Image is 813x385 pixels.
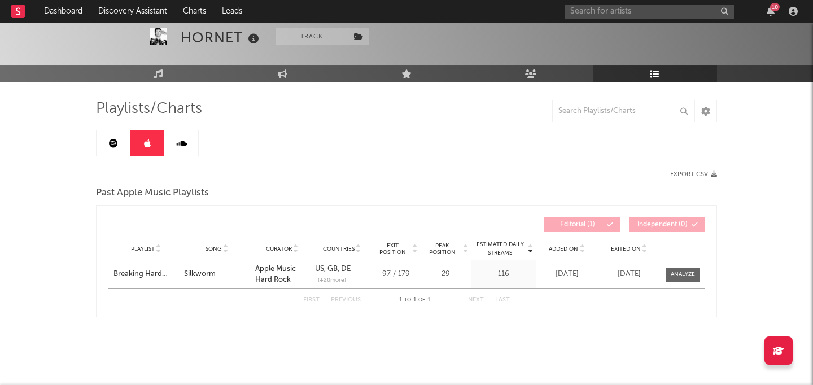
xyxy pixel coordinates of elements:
[601,269,657,280] div: [DATE]
[113,269,178,280] a: Breaking Hard Rock
[611,246,641,252] span: Exited On
[565,5,734,19] input: Search for artists
[636,221,688,228] span: Independent ( 0 )
[383,294,445,307] div: 1 1 1
[552,221,604,228] span: Editorial ( 1 )
[539,269,595,280] div: [DATE]
[544,217,620,232] button: Editorial(1)
[181,28,262,47] div: HORNET
[318,276,346,285] span: (+ 20 more)
[323,246,355,252] span: Countries
[276,28,347,45] button: Track
[206,246,222,252] span: Song
[266,246,292,252] span: Curator
[404,297,411,303] span: to
[96,186,209,200] span: Past Apple Music Playlists
[184,269,249,280] a: Silkworm
[474,240,526,257] span: Estimated Daily Streams
[770,3,780,11] div: 10
[255,265,296,284] a: Apple Music Hard Rock
[670,171,717,178] button: Export CSV
[324,265,338,273] a: GB
[303,297,320,303] button: First
[549,246,578,252] span: Added On
[96,102,202,116] span: Playlists/Charts
[331,297,361,303] button: Previous
[338,265,351,273] a: DE
[552,100,693,123] input: Search Playlists/Charts
[418,297,425,303] span: of
[423,242,461,256] span: Peak Position
[375,242,410,256] span: Exit Position
[375,269,417,280] div: 97 / 179
[423,269,468,280] div: 29
[474,269,533,280] div: 116
[131,246,155,252] span: Playlist
[468,297,484,303] button: Next
[495,297,510,303] button: Last
[767,7,775,16] button: 10
[315,265,324,273] a: US
[629,217,705,232] button: Independent(0)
